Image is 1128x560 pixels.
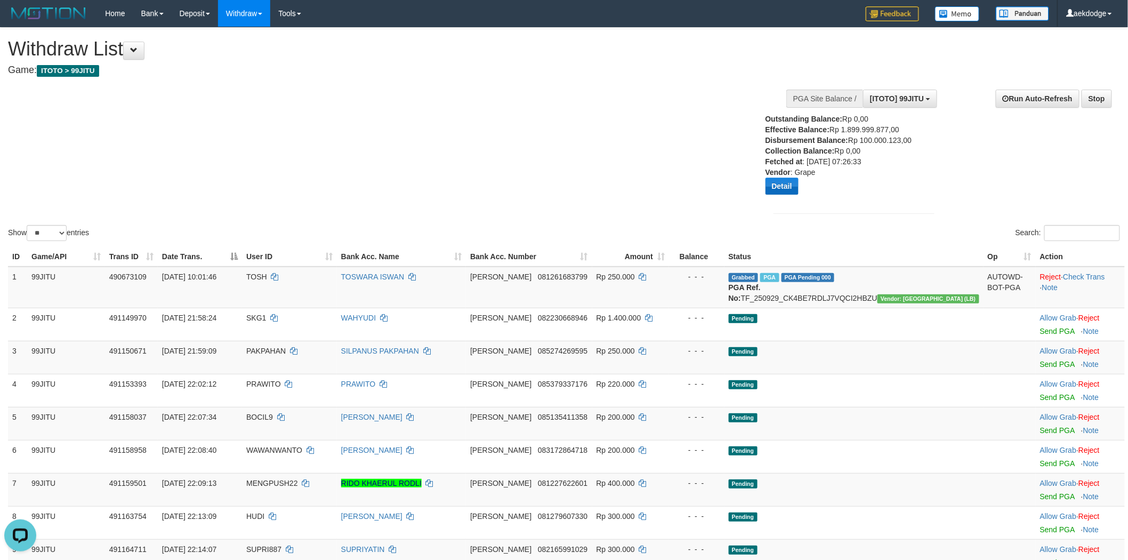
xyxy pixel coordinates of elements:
span: [DATE] 21:58:24 [162,314,216,322]
a: Note [1083,492,1099,501]
a: Note [1083,393,1099,402]
th: ID [8,247,27,267]
a: Reject [1078,347,1100,355]
td: · [1036,473,1125,506]
span: 491153393 [109,380,147,388]
td: · · [1036,267,1125,308]
span: Rp 300.000 [597,512,635,521]
a: SILPANUS PAKPAHAN [341,347,419,355]
th: Game/API: activate to sort column ascending [27,247,105,267]
span: Pending [729,314,758,323]
td: AUTOWD-BOT-PGA [984,267,1036,308]
a: Send PGA [1040,525,1075,534]
td: TF_250929_CK4BE7RDLJ7VQCI2HBZU [724,267,984,308]
span: HUDI [246,512,264,521]
span: Rp 250.000 [597,347,635,355]
span: [DATE] 22:14:07 [162,545,216,554]
span: PRAWITO [246,380,281,388]
span: [ITOTO] 99JITU [870,94,924,103]
td: 99JITU [27,308,105,341]
a: Send PGA [1040,393,1075,402]
span: [PERSON_NAME] [470,479,531,487]
span: · [1040,347,1078,355]
b: PGA Ref. No: [729,283,761,302]
span: [DATE] 21:59:09 [162,347,216,355]
span: [DATE] 22:08:40 [162,446,216,454]
span: Rp 300.000 [597,545,635,554]
span: 491159501 [109,479,147,487]
a: RIDO KHAERUL RODLI [341,479,422,487]
a: [PERSON_NAME] [341,512,402,521]
span: · [1040,380,1078,388]
a: Stop [1082,90,1112,108]
span: [PERSON_NAME] [470,413,531,421]
a: SUPRIYATIN [341,545,385,554]
td: 99JITU [27,440,105,473]
span: SUPRI887 [246,545,281,554]
span: Pending [729,446,758,455]
h1: Withdraw List [8,38,742,60]
a: Allow Grab [1040,512,1076,521]
a: Note [1083,327,1099,335]
span: 491163754 [109,512,147,521]
span: SKG1 [246,314,266,322]
span: 491149970 [109,314,147,322]
select: Showentries [27,225,67,241]
a: [PERSON_NAME] [341,413,402,421]
span: 491158958 [109,446,147,454]
a: Note [1083,360,1099,369]
span: [PERSON_NAME] [470,380,531,388]
div: - - - [673,271,720,282]
td: 99JITU [27,267,105,308]
span: [PERSON_NAME] [470,512,531,521]
span: Copy 081261683799 to clipboard [538,273,587,281]
th: Bank Acc. Name: activate to sort column ascending [337,247,466,267]
span: Rp 1.400.000 [597,314,641,322]
div: - - - [673,544,720,555]
a: Allow Grab [1040,479,1076,487]
span: Marked by aeklambo [760,273,779,282]
span: ITOTO > 99JITU [37,65,99,77]
a: Allow Grab [1040,545,1076,554]
span: PAKPAHAN [246,347,286,355]
div: - - - [673,346,720,356]
button: Detail [766,178,799,195]
a: Reject [1078,380,1100,388]
td: 8 [8,506,27,539]
span: [PERSON_NAME] [470,347,531,355]
span: WAWANWANTO [246,446,302,454]
img: panduan.png [996,6,1049,21]
a: Note [1042,283,1058,292]
span: 491158037 [109,413,147,421]
span: 490673109 [109,273,147,281]
a: Reject [1078,545,1100,554]
div: - - - [673,511,720,522]
span: [DATE] 22:09:13 [162,479,216,487]
span: Pending [729,347,758,356]
th: Action [1036,247,1125,267]
button: [ITOTO] 99JITU [863,90,937,108]
span: [DATE] 22:02:12 [162,380,216,388]
a: Reject [1040,273,1061,281]
th: Date Trans.: activate to sort column descending [158,247,242,267]
div: - - - [673,478,720,489]
span: [PERSON_NAME] [470,273,531,281]
span: MENGPUSH22 [246,479,297,487]
th: Bank Acc. Number: activate to sort column ascending [466,247,592,267]
a: Run Auto-Refresh [996,90,1079,108]
div: PGA Site Balance / [786,90,863,108]
span: [DATE] 22:07:34 [162,413,216,421]
a: [PERSON_NAME] [341,446,402,454]
td: · [1036,407,1125,440]
b: Fetched at [766,157,803,166]
a: Send PGA [1040,426,1075,435]
div: - - - [673,313,720,323]
a: PRAWITO [341,380,376,388]
b: Effective Balance: [766,125,830,134]
td: · [1036,341,1125,374]
div: - - - [673,379,720,389]
span: Rp 250.000 [597,273,635,281]
td: 99JITU [27,374,105,407]
td: 3 [8,341,27,374]
span: Pending [729,546,758,555]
